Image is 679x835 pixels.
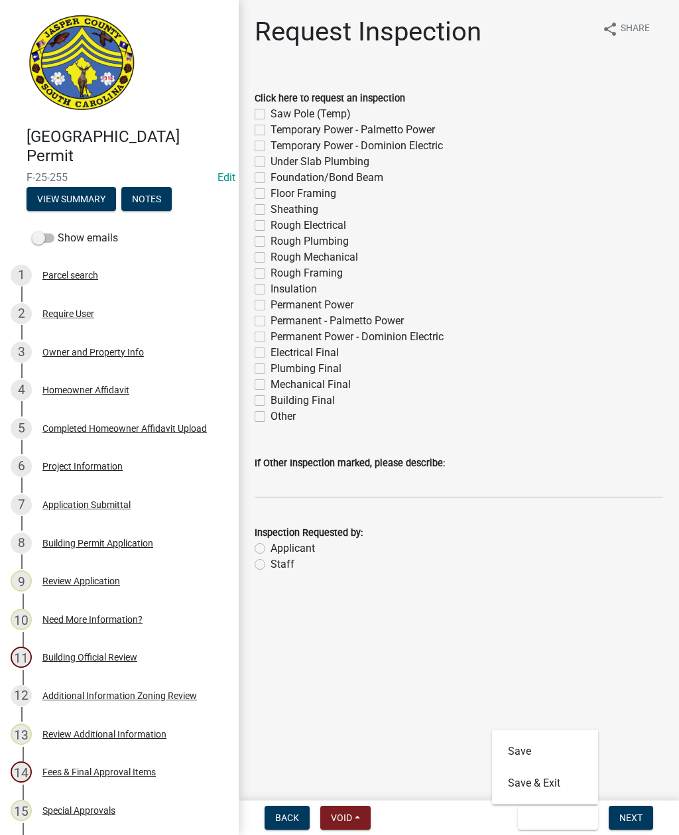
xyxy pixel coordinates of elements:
label: Rough Electrical [271,218,346,233]
label: Permanent Power - Dominion Electric [271,329,444,345]
div: 13 [11,724,32,745]
div: Need More Information? [42,615,143,624]
button: Void [320,806,371,830]
i: share [602,21,618,37]
label: Click here to request an inspection [255,94,405,103]
div: Additional Information Zoning Review [42,691,197,700]
label: Sheathing [271,202,318,218]
span: F-25-255 [27,171,212,184]
div: Application Submittal [42,500,131,509]
div: 10 [11,609,32,630]
div: 7 [11,494,32,515]
span: Void [331,812,352,823]
label: Rough Mechanical [271,249,358,265]
label: Saw Pole (Temp) [271,106,351,122]
a: Edit [217,171,235,184]
div: Require User [42,309,94,318]
label: Rough Framing [271,265,343,281]
div: Project Information [42,462,123,471]
label: Other [271,409,296,424]
img: Jasper County, South Carolina [27,14,137,113]
div: Review Application [42,576,120,586]
button: Notes [121,187,172,211]
div: 1 [11,265,32,286]
div: 9 [11,570,32,592]
div: Completed Homeowner Affidavit Upload [42,424,207,433]
div: Special Approvals [42,806,115,815]
div: 14 [11,761,32,783]
div: Review Additional Information [42,730,166,739]
div: 6 [11,456,32,477]
div: Save & Exit [492,730,598,804]
wm-modal-confirm: Notes [121,194,172,205]
label: Temporary Power - Dominion Electric [271,138,443,154]
label: Staff [271,556,294,572]
button: Back [265,806,310,830]
wm-modal-confirm: Summary [27,194,116,205]
div: 15 [11,800,32,821]
label: Show emails [32,230,118,246]
span: Save & Exit [528,812,580,823]
div: 12 [11,685,32,706]
div: Owner and Property Info [42,348,144,357]
label: Permanent - Palmetto Power [271,313,404,329]
div: 8 [11,533,32,554]
label: Applicant [271,541,315,556]
button: View Summary [27,187,116,211]
label: Mechanical Final [271,377,351,393]
div: 11 [11,647,32,668]
label: Inspection Requested by: [255,529,363,538]
label: Floor Framing [271,186,336,202]
label: Temporary Power - Palmetto Power [271,122,435,138]
label: Rough Plumbing [271,233,349,249]
span: Share [621,21,650,37]
button: Save & Exit [492,767,598,799]
div: 2 [11,303,32,324]
h4: [GEOGRAPHIC_DATA] Permit [27,127,228,166]
button: Save [492,736,598,767]
div: Building Official Review [42,653,137,662]
div: 4 [11,379,32,401]
label: Permanent Power [271,297,353,313]
label: If Other Inspection marked, please describe: [255,459,445,468]
button: shareShare [591,16,660,42]
h1: Request Inspection [255,16,481,48]
div: 5 [11,418,32,439]
div: 3 [11,342,32,363]
span: Next [619,812,643,823]
div: Building Permit Application [42,539,153,548]
label: Electrical Final [271,345,339,361]
div: Parcel search [42,271,98,280]
button: Save & Exit [518,806,598,830]
label: Under Slab Plumbing [271,154,369,170]
button: Next [609,806,653,830]
div: Fees & Final Approval Items [42,767,156,777]
label: Foundation/Bond Beam [271,170,383,186]
wm-modal-confirm: Edit Application Number [217,171,235,184]
div: Homeowner Affidavit [42,385,129,395]
label: Plumbing Final [271,361,341,377]
span: Back [275,812,299,823]
label: Building Final [271,393,335,409]
label: Insulation [271,281,317,297]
